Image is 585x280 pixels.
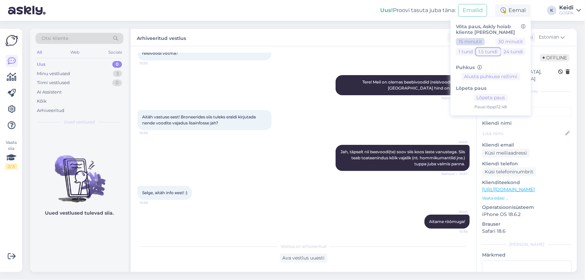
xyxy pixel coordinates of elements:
[482,167,536,176] div: Küsi telefoninumbrit
[495,4,531,16] div: Eemal
[482,211,572,218] p: iPhone OS 18.6.2
[539,34,559,41] span: Estonian
[547,6,557,15] div: K
[482,195,572,201] p: Vaata edasi ...
[64,119,95,125] span: Uued vestlused
[482,228,572,235] p: Safari 18.6
[113,70,122,77] div: 3
[482,130,564,137] input: Lisa nimi
[501,48,526,55] button: 24 tundi
[5,164,17,170] div: 2 / 3
[482,142,572,149] p: Kliendi email
[139,130,165,135] span: 10:56
[443,209,468,214] span: Keidi
[429,219,465,224] span: Aitame röömuga!
[341,149,466,166] span: Jah, täpselt nii beevoodi(te) soov siis koos laste vanustega. Siis teab toateenindus kõik vajalik...
[482,251,572,259] p: Märkmed
[448,34,464,41] div: Klient
[42,35,68,42] span: Otsi kliente
[456,38,485,45] button: 15 minutit
[482,186,535,192] a: [URL][DOMAIN_NAME]
[380,6,456,14] div: Proovi tasuta juba täna:
[37,107,64,114] div: Arhiveeritud
[137,33,186,42] label: Arhiveeritud vestlus
[280,254,328,263] div: Ava vestlus uuesti
[5,34,18,47] img: Askly Logo
[142,190,187,195] span: Selge, aitäh info eest! :)
[45,210,114,217] p: Uued vestlused tulevad siia.
[540,54,570,61] span: Offline
[482,204,572,211] p: Operatsioonisüsteem
[362,79,466,91] span: Tere! Meil on olemas beebivoodid (reisivoodi tüüpi). [GEOGRAPHIC_DATA] hind on 15€/öö.
[107,48,123,57] div: Socials
[37,70,70,77] div: Minu vestlused
[281,243,327,249] span: Vestlus on arhiveeritud
[37,98,47,105] div: Kõik
[458,4,487,17] button: Emailid
[456,24,526,35] h6: Võta paus, Askly hoiab kliente [PERSON_NAME]
[36,48,43,57] div: All
[37,89,62,96] div: AI Assistent
[112,79,122,86] div: 0
[559,5,581,16] a: KeidiGOSPA
[5,139,17,170] div: Vaata siia
[37,61,46,68] div: Uus
[482,149,530,158] div: Küsi meiliaadressi
[443,229,468,234] span: 10:58
[443,70,468,75] span: Keidi
[495,38,526,45] button: 30 minutit
[139,200,165,205] span: 10:58
[559,5,574,10] div: Keidi
[139,61,165,66] span: 10:55
[474,94,508,101] button: Lõpeta paus
[482,221,572,228] p: Brauser
[456,104,526,110] div: Pausi lõpp | 12:48
[482,120,572,127] p: Kliendi nimi
[443,139,468,145] span: Keidi
[456,48,475,55] button: 1 tund
[456,65,526,70] h6: Puhkus
[482,179,572,186] p: Klienditeekond
[442,171,468,176] span: Nähtud ✓ 10:57
[380,7,393,13] b: Uus!
[462,73,520,80] button: Alusta puhkuse režiimi
[142,114,257,125] span: Aitäh vastuse eest! Broneerides siis tuleks eraldi kirjutada nende voodite vajadus lisainfosse jah?
[456,86,526,92] h6: Lõpeta paus
[112,61,122,68] div: 0
[37,79,70,86] div: Tiimi vestlused
[30,143,129,204] img: No chats
[559,10,574,16] div: GOSPA
[442,96,468,101] span: Nähtud ✓ 10:56
[482,160,572,167] p: Kliendi telefon
[69,48,81,57] div: Web
[476,48,501,55] button: 1.5 tundi
[482,241,572,247] div: [PERSON_NAME]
